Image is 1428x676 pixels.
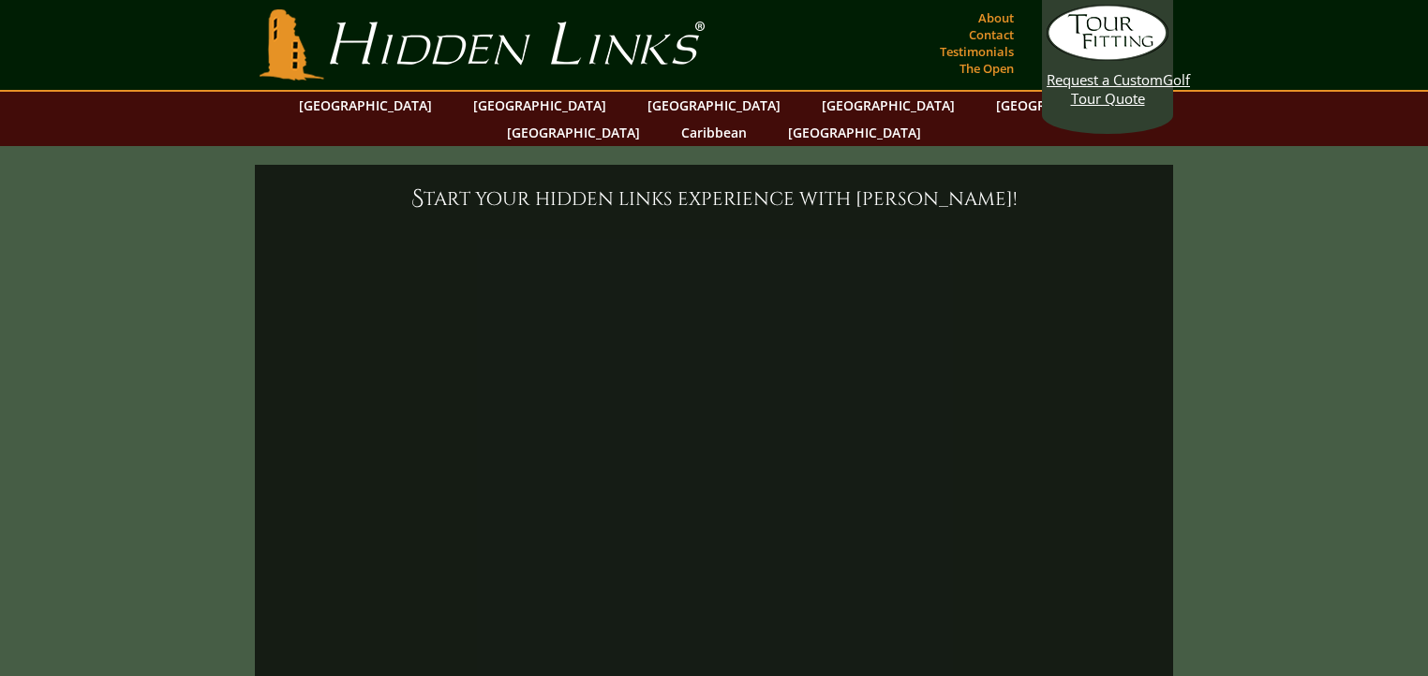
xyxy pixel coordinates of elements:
[498,119,649,146] a: [GEOGRAPHIC_DATA]
[779,119,930,146] a: [GEOGRAPHIC_DATA]
[964,22,1019,48] a: Contact
[987,92,1138,119] a: [GEOGRAPHIC_DATA]
[955,55,1019,81] a: The Open
[1047,5,1168,108] a: Request a CustomGolf Tour Quote
[1047,70,1163,89] span: Request a Custom
[638,92,790,119] a: [GEOGRAPHIC_DATA]
[274,184,1154,213] h6: Start your Hidden Links experience with [PERSON_NAME]!
[935,38,1019,65] a: Testimonials
[812,92,964,119] a: [GEOGRAPHIC_DATA]
[464,92,616,119] a: [GEOGRAPHIC_DATA]
[974,5,1019,31] a: About
[672,119,756,146] a: Caribbean
[290,92,441,119] a: [GEOGRAPHIC_DATA]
